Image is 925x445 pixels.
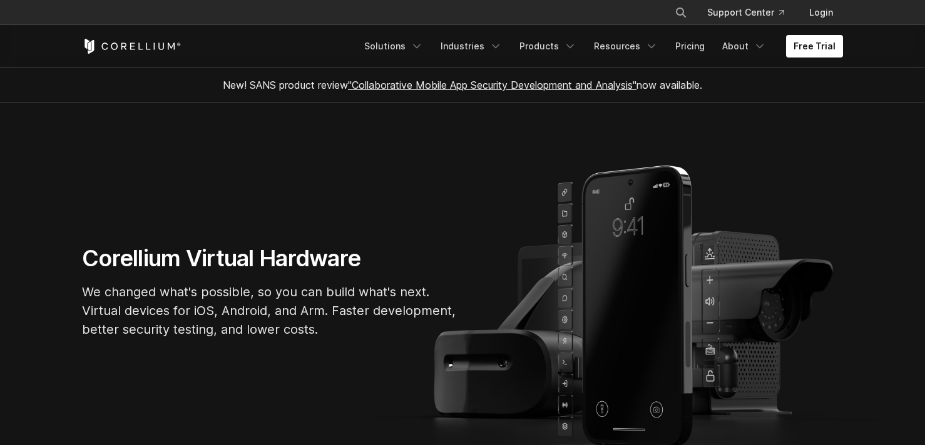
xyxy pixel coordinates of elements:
div: Navigation Menu [357,35,843,57]
p: We changed what's possible, so you can build what's next. Virtual devices for iOS, Android, and A... [82,282,457,339]
a: About [715,35,774,57]
a: Support Center [697,1,794,24]
a: Resources [586,35,665,57]
a: "Collaborative Mobile App Security Development and Analysis" [348,79,636,91]
button: Search [670,1,692,24]
span: New! SANS product review now available. [223,79,702,91]
h1: Corellium Virtual Hardware [82,244,457,272]
a: Corellium Home [82,39,181,54]
a: Solutions [357,35,431,57]
a: Pricing [668,35,712,57]
a: Login [799,1,843,24]
a: Free Trial [786,35,843,57]
a: Industries [433,35,509,57]
a: Products [512,35,584,57]
div: Navigation Menu [660,1,843,24]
